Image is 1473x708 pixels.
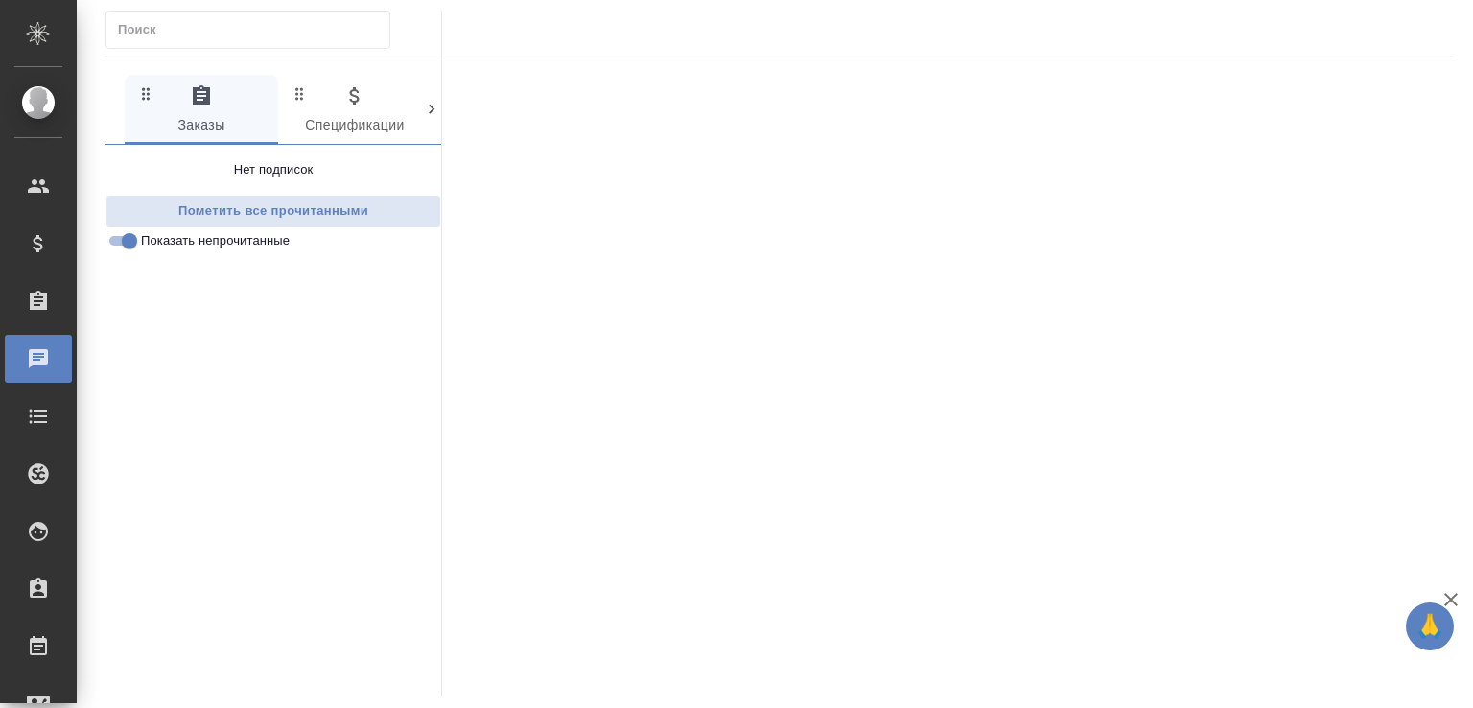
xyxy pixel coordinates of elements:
p: Нет подписок [234,160,314,179]
span: Спецификации [290,84,420,137]
svg: Зажми и перетащи, чтобы поменять порядок вкладок [137,84,155,103]
span: Пометить все прочитанными [116,201,431,223]
input: Поиск [118,16,389,43]
button: Пометить все прочитанными [105,195,441,228]
span: 🙏 [1414,606,1446,647]
span: Показать непрочитанные [141,231,290,250]
button: 🙏 [1406,602,1454,650]
span: Заказы [136,84,267,137]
